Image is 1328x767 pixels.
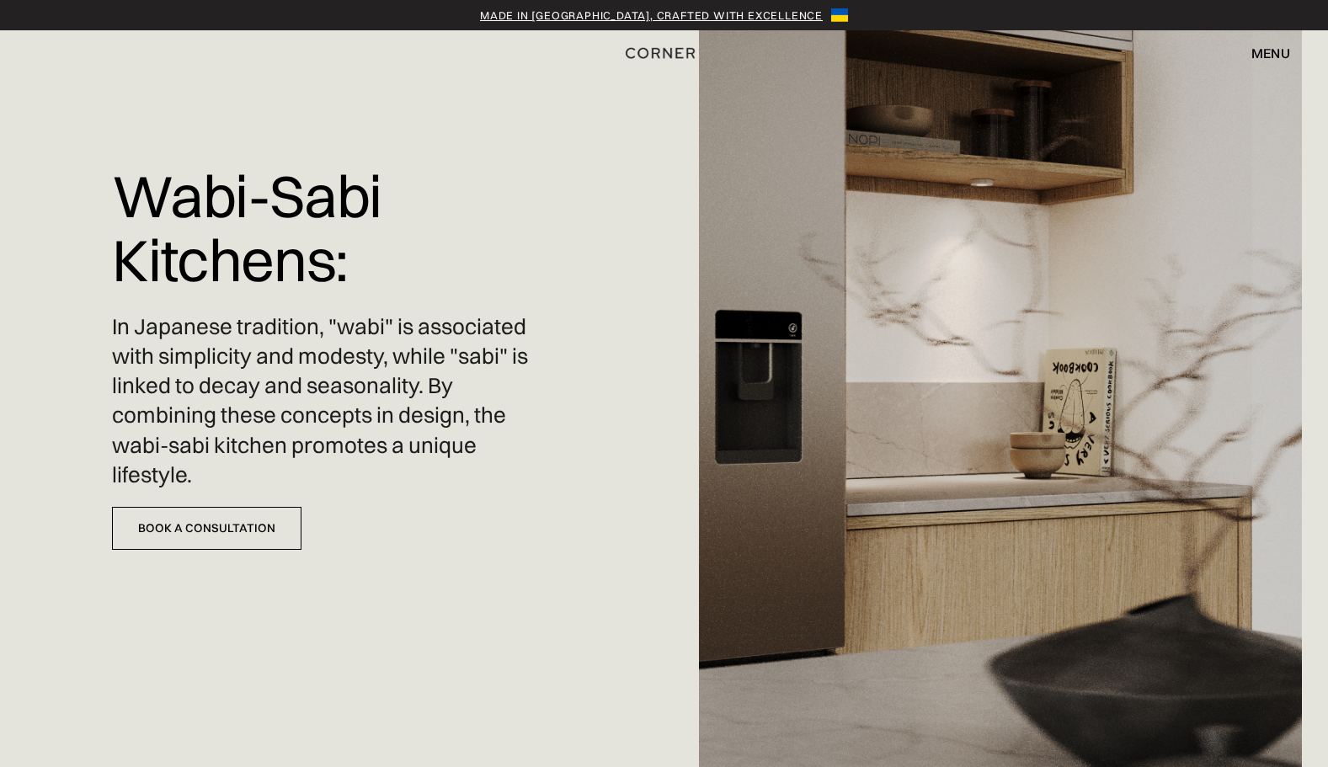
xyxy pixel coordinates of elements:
a: home [606,42,722,64]
p: In Japanese tradition, "wabi" is associated with simplicity and modesty, while "sabi" is linked t... [112,312,541,490]
div: menu [1235,39,1290,67]
div: menu [1251,46,1290,60]
a: Made in [GEOGRAPHIC_DATA], crafted with excellence [480,7,823,24]
a: Book a Consultation [112,507,301,550]
h1: Wabi-Sabi Kitchens: [112,152,541,304]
